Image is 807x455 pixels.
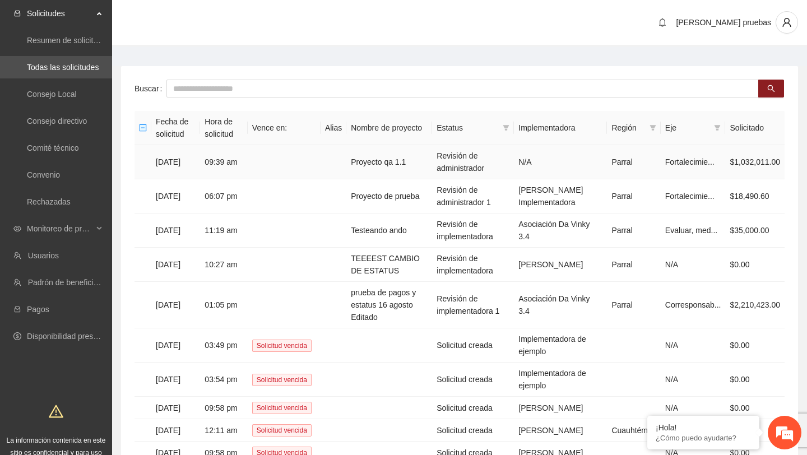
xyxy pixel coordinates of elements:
span: inbox [13,10,21,17]
td: $0.00 [725,363,785,397]
td: [PERSON_NAME] [514,248,607,282]
span: Monitoreo de proyectos [27,217,93,240]
button: user [776,11,798,34]
td: TEEEEST CAMBIO DE ESTATUS [346,248,432,282]
td: Revisión de administrador [432,145,514,179]
td: $0.00 [725,248,785,282]
td: Testeando ando [346,213,432,248]
span: filter [503,124,509,131]
div: ¡Hola! [656,423,751,432]
td: 09:58 pm [200,397,247,419]
span: Fortalecimie... [665,157,715,166]
a: Rechazadas [27,197,71,206]
td: Asociación Da Vinky 3.4 [514,213,607,248]
td: $2,210,423.00 [725,282,785,328]
td: $18,490.60 [725,179,785,213]
span: Corresponsab... [665,300,721,309]
td: 06:07 pm [200,179,247,213]
td: Proyecto qa 1.1 [346,145,432,179]
td: 01:05 pm [200,282,247,328]
span: Solicitud vencida [252,374,312,386]
td: Revisión de implementadora [432,213,514,248]
td: 10:27 am [200,248,247,282]
td: N/A [661,248,726,282]
th: Alias [321,111,346,145]
td: [PERSON_NAME] [514,397,607,419]
td: Solicitud creada [432,419,514,442]
td: Revisión de administrador 1 [432,179,514,213]
a: Consejo Local [27,90,77,99]
label: Buscar [134,80,166,97]
td: [DATE] [151,179,200,213]
td: Parral [607,179,660,213]
td: N/A [661,328,726,363]
span: eye [13,225,21,233]
a: Comité técnico [27,143,79,152]
td: $0.00 [725,397,785,419]
td: Parral [607,145,660,179]
td: [DATE] [151,397,200,419]
td: Solicitud creada [432,328,514,363]
td: $35,000.00 [725,213,785,248]
a: Todas las solicitudes [27,63,99,72]
td: [DATE] [151,328,200,363]
span: Solicitud vencida [252,424,312,437]
td: [DATE] [151,213,200,248]
td: $1,032,011.00 [725,145,785,179]
td: Parral [607,282,660,328]
a: Padrón de beneficiarios [28,278,110,287]
button: search [758,80,784,97]
td: 03:54 pm [200,363,247,397]
span: Solicitud vencida [252,340,312,352]
span: filter [500,119,512,136]
a: Disponibilidad presupuestal [27,332,123,341]
span: [PERSON_NAME] pruebas [676,18,771,27]
td: N/A [661,363,726,397]
td: [DATE] [151,363,200,397]
td: Solicitud creada [432,363,514,397]
th: Hora de solicitud [200,111,247,145]
a: Resumen de solicitudes por aprobar [27,36,153,45]
span: filter [650,124,656,131]
td: Parral [607,213,660,248]
td: 12:11 am [200,419,247,442]
td: Proyecto de prueba [346,179,432,213]
td: 09:39 am [200,145,247,179]
span: filter [712,119,723,136]
td: Solicitud creada [432,397,514,419]
td: Cuauhtémoc [607,419,660,442]
td: Revisión de implementadora [432,248,514,282]
span: Eje [665,122,710,134]
td: 03:49 pm [200,328,247,363]
td: [PERSON_NAME] [514,419,607,442]
td: 11:19 am [200,213,247,248]
span: Fortalecimie... [665,192,715,201]
td: [DATE] [151,145,200,179]
span: Solicitud vencida [252,402,312,414]
a: Usuarios [28,251,59,260]
button: bell [653,13,671,31]
td: $0.00 [725,328,785,363]
span: filter [714,124,721,131]
td: Parral [607,248,660,282]
span: minus-square [139,124,147,132]
a: Pagos [27,305,49,314]
span: filter [647,119,658,136]
th: Implementadora [514,111,607,145]
td: [DATE] [151,419,200,442]
td: Revisión de implementadora 1 [432,282,514,328]
td: [DATE] [151,282,200,328]
td: Asociación Da Vinky 3.4 [514,282,607,328]
span: Región [611,122,644,134]
span: search [767,85,775,94]
td: prueba de pagos y estatus 16 agosto Editado [346,282,432,328]
th: Nombre de proyecto [346,111,432,145]
td: [DATE] [151,248,200,282]
td: N/A [661,397,726,419]
th: Vence en: [248,111,321,145]
span: warning [49,404,63,419]
p: ¿Cómo puedo ayudarte? [656,434,751,442]
th: Solicitado [725,111,785,145]
td: N/A [514,145,607,179]
span: Evaluar, med... [665,226,717,235]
